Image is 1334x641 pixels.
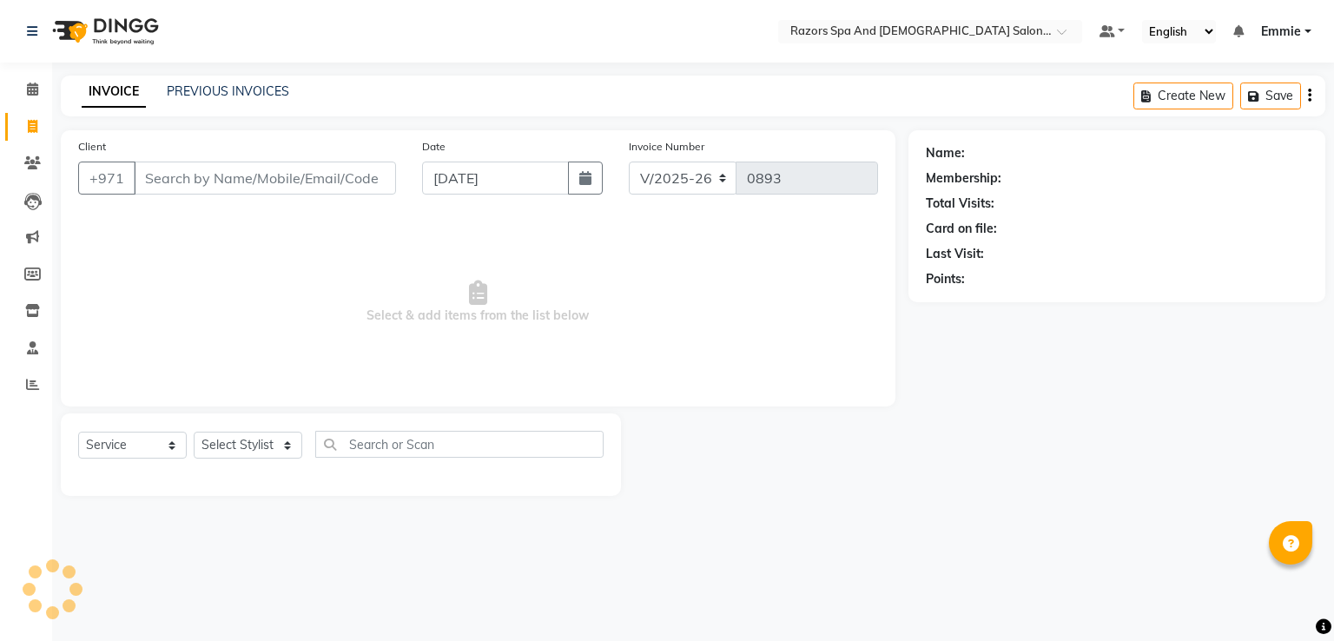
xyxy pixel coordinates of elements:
a: INVOICE [82,76,146,108]
div: Card on file: [926,220,997,238]
button: Create New [1133,83,1233,109]
label: Date [422,139,446,155]
button: Save [1240,83,1301,109]
div: Last Visit: [926,245,984,263]
label: Invoice Number [629,139,704,155]
input: Search by Name/Mobile/Email/Code [134,162,396,195]
div: Points: [926,270,965,288]
label: Client [78,139,106,155]
iframe: chat widget [1261,572,1317,624]
a: PREVIOUS INVOICES [167,83,289,99]
div: Name: [926,144,965,162]
span: Select & add items from the list below [78,215,878,389]
img: logo [44,7,163,56]
div: Membership: [926,169,1001,188]
input: Search or Scan [315,431,604,458]
span: Emmie [1261,23,1301,41]
button: +971 [78,162,135,195]
div: Total Visits: [926,195,994,213]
